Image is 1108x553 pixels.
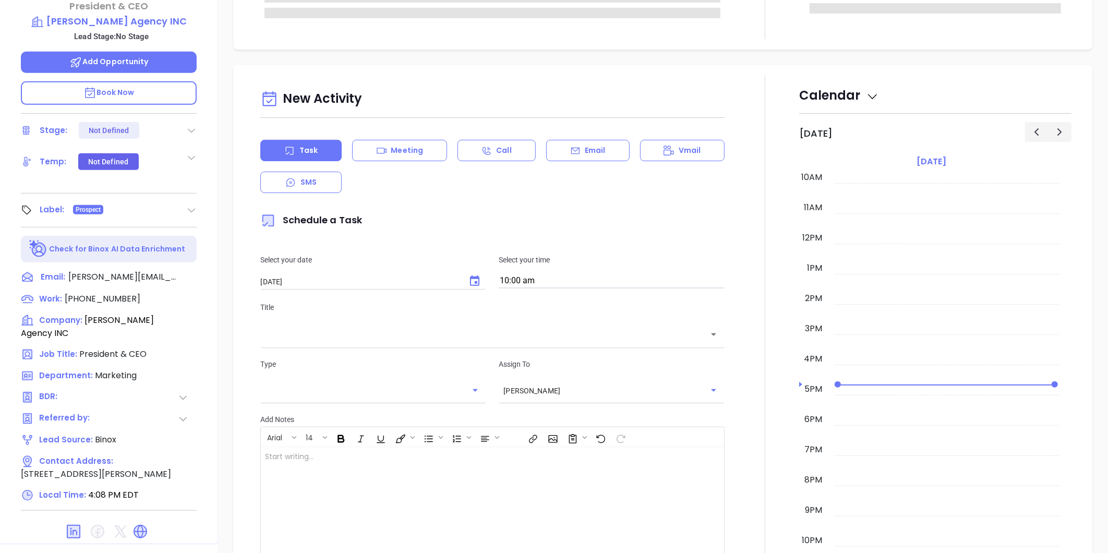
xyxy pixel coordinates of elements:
[49,244,185,255] p: Check for Binox AI Data Enrichment
[262,432,287,440] span: Arial
[260,414,725,425] p: Add Notes
[802,383,824,395] div: 5pm
[261,428,299,446] span: Font family
[39,412,93,425] span: Referred by:
[370,428,389,446] span: Underline
[29,240,47,258] img: Ai-Enrich-DaqCidB-.svg
[1025,122,1049,141] button: Previous day
[391,145,423,156] p: Meeting
[799,87,879,104] span: Calendar
[802,443,824,456] div: 7pm
[21,314,154,339] span: [PERSON_NAME] Agency INC
[299,145,318,156] p: Task
[610,428,629,446] span: Redo
[331,428,350,446] span: Bold
[1048,122,1071,141] button: Next day
[803,322,824,335] div: 3pm
[805,262,824,274] div: 1pm
[260,213,362,226] span: Schedule a Task
[300,428,321,446] button: 14
[706,327,721,342] button: Open
[65,293,140,305] span: [PHONE_NUMBER]
[585,145,606,156] p: Email
[95,434,116,446] span: Binox
[76,204,101,215] span: Prospect
[69,56,149,67] span: Add Opportunity
[260,254,486,266] p: Select your date
[300,428,330,446] span: Font size
[499,254,725,266] p: Select your time
[418,428,445,446] span: Insert Unordered List
[300,432,318,440] span: 14
[475,428,502,446] span: Align
[39,293,62,304] span: Work:
[39,370,93,381] span: Department:
[390,428,417,446] span: Fill color or set the text color
[800,534,824,547] div: 10pm
[260,302,725,313] p: Title
[95,369,137,381] span: Marketing
[799,128,833,139] h2: [DATE]
[39,434,93,445] span: Lead Source:
[543,428,561,446] span: Insert Image
[447,428,474,446] span: Insert Ordered List
[88,153,128,170] div: Not Defined
[40,154,67,170] div: Temp:
[799,171,824,184] div: 10am
[39,489,86,500] span: Local Time:
[802,201,824,214] div: 11am
[679,145,701,156] p: Vmail
[803,292,824,305] div: 2pm
[39,348,77,359] span: Job Title:
[562,428,589,446] span: Surveys
[499,358,725,370] p: Assign To
[26,30,197,43] p: Lead Stage: No Stage
[39,391,93,404] span: BDR:
[262,428,290,446] button: Arial
[21,14,197,29] a: [PERSON_NAME] Agency INC
[468,383,483,398] button: Open
[300,177,317,188] p: SMS
[260,86,725,113] div: New Activity
[464,271,485,292] button: Choose date, selected date is Oct 16, 2025
[802,474,824,486] div: 8pm
[83,87,135,98] span: Book Now
[914,154,948,169] a: [DATE]
[79,348,147,360] span: President & CEO
[351,428,369,446] span: Italic
[39,315,82,326] span: Company:
[40,202,65,218] div: Label:
[800,232,824,244] div: 12pm
[88,489,139,501] span: 4:08 PM EDT
[260,276,460,287] input: MM/DD/YYYY
[89,122,129,139] div: Not Defined
[496,145,511,156] p: Call
[21,468,171,480] span: [STREET_ADDRESS][PERSON_NAME]
[68,271,178,283] span: [PERSON_NAME][EMAIL_ADDRESS][DOMAIN_NAME]
[523,428,541,446] span: Insert link
[803,504,824,516] div: 9pm
[40,123,68,138] div: Stage:
[591,428,609,446] span: Undo
[706,383,721,398] button: Open
[802,353,824,365] div: 4pm
[39,455,113,466] span: Contact Address:
[802,413,824,426] div: 6pm
[41,271,65,284] span: Email:
[260,358,486,370] p: Type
